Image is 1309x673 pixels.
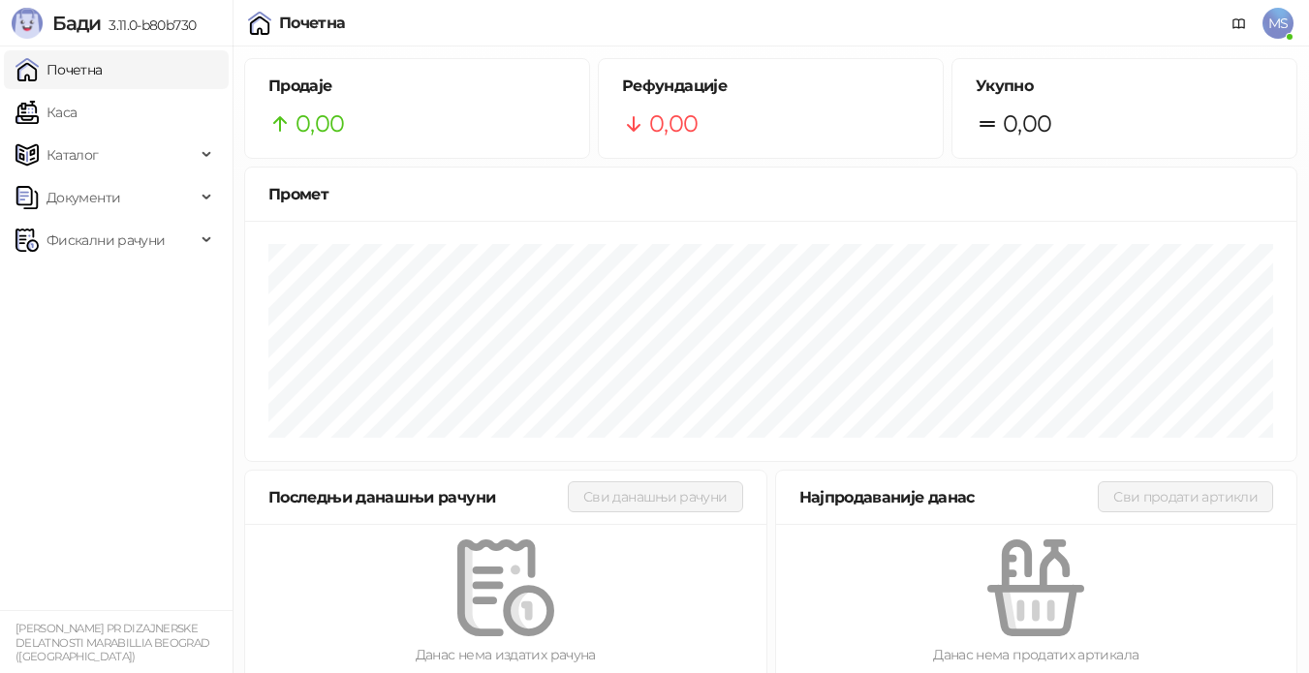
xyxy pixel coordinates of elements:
[976,75,1273,98] h5: Укупно
[12,8,43,39] img: Logo
[1262,8,1293,39] span: MS
[16,93,77,132] a: Каса
[1003,106,1051,142] span: 0,00
[1224,8,1255,39] a: Документација
[622,75,919,98] h5: Рефундације
[47,221,165,260] span: Фискални рачуни
[52,12,101,35] span: Бади
[47,178,120,217] span: Документи
[47,136,99,174] span: Каталог
[1098,481,1273,512] button: Сви продати артикли
[16,50,103,89] a: Почетна
[279,15,346,31] div: Почетна
[799,485,1099,509] div: Најпродаваније данас
[649,106,698,142] span: 0,00
[268,485,568,509] div: Последњи данашњи рачуни
[268,182,1273,206] div: Промет
[101,16,196,34] span: 3.11.0-b80b730
[296,106,344,142] span: 0,00
[807,644,1266,665] div: Данас нема продатих артикала
[276,644,735,665] div: Данас нема издатих рачуна
[568,481,742,512] button: Сви данашњи рачуни
[268,75,566,98] h5: Продаје
[16,622,209,663] small: [PERSON_NAME] PR DIZAJNERSKE DELATNOSTI MARABILLIA BEOGRAD ([GEOGRAPHIC_DATA])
